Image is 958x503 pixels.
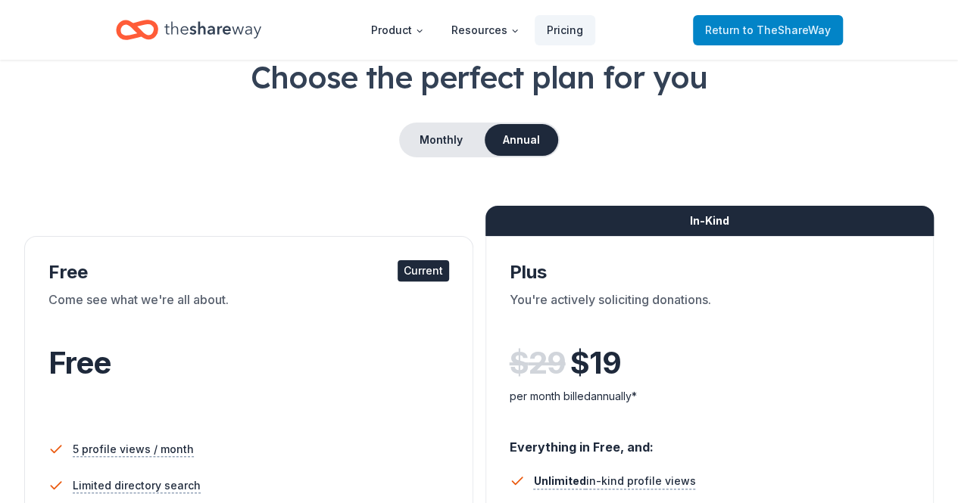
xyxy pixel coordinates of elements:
button: Monthly [401,124,482,156]
span: Unlimited [534,474,586,487]
button: Product [359,15,436,45]
span: Return [705,21,831,39]
div: Free [48,260,449,284]
span: to TheShareWay [743,23,831,36]
a: Pricing [535,15,595,45]
a: Home [116,12,261,48]
span: $ 19 [570,342,621,384]
div: Current [398,260,449,281]
div: per month billed annually* [510,387,910,405]
span: in-kind profile views [534,474,696,487]
h1: Choose the perfect plan for you [24,56,934,98]
span: Free [48,344,111,381]
nav: Main [359,12,595,48]
div: In-Kind [485,206,935,236]
a: Returnto TheShareWay [693,15,843,45]
div: You're actively soliciting donations. [510,290,910,333]
span: Limited directory search [73,477,201,495]
div: Plus [510,260,910,284]
div: Come see what we're all about. [48,290,449,333]
button: Annual [485,124,558,156]
div: Everything in Free, and: [510,425,910,457]
span: 5 profile views / month [73,440,194,458]
button: Resources [439,15,532,45]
